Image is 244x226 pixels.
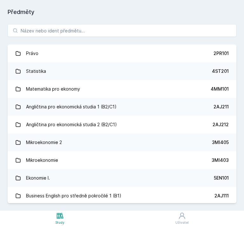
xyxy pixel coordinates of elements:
[212,157,229,163] div: 3MI403
[26,47,38,60] div: Právo
[8,134,236,151] a: Mikroekonomie 2 3MI405
[26,83,80,95] div: Matematika pro ekonomy
[8,45,236,62] a: Právo 2PR101
[26,118,117,131] div: Angličtina pro ekonomická studia 2 (B2/C1)
[8,116,236,134] a: Angličtina pro ekonomická studia 2 (B2/C1) 2AJ212
[8,151,236,169] a: Mikroekonomie 3MI403
[26,172,50,184] div: Ekonomie I.
[26,100,117,113] div: Angličtina pro ekonomická studia 1 (B2/C1)
[214,193,229,199] div: 2AJ111
[26,154,58,167] div: Mikroekonomie
[8,62,236,80] a: Statistika 4ST201
[213,50,229,57] div: 2PR101
[55,220,64,225] div: Study
[8,80,236,98] a: Matematika pro ekonomy 4MM101
[26,65,46,78] div: Statistika
[8,169,236,187] a: Ekonomie I. 5EN101
[213,121,229,128] div: 2AJ212
[8,98,236,116] a: Angličtina pro ekonomická studia 1 (B2/C1) 2AJ211
[213,104,229,110] div: 2AJ211
[26,136,62,149] div: Mikroekonomie 2
[8,187,236,205] a: Business English pro středně pokročilé 1 (B1) 2AJ111
[26,189,121,202] div: Business English pro středně pokročilé 1 (B1)
[175,220,189,225] div: Uživatel
[212,68,229,74] div: 4ST201
[214,175,229,181] div: 5EN101
[212,139,229,146] div: 3MI405
[8,24,236,37] input: Název nebo ident předmětu…
[211,86,229,92] div: 4MM101
[8,8,236,17] h1: Předměty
